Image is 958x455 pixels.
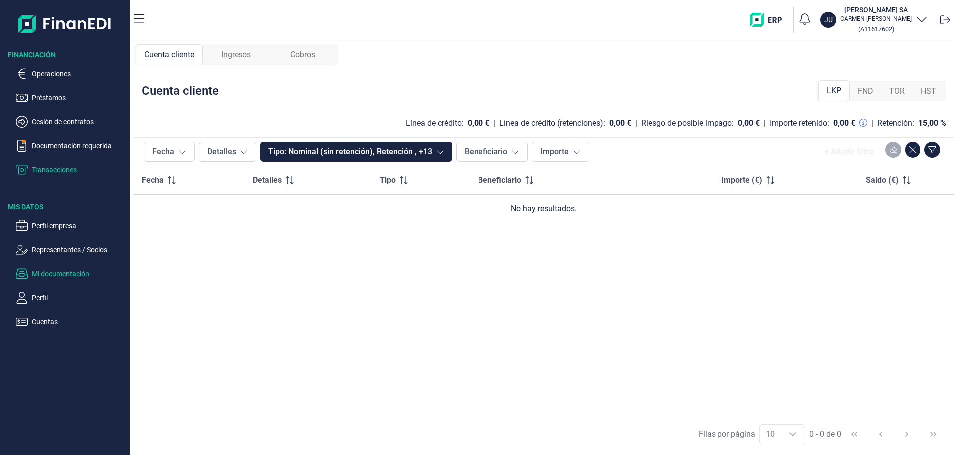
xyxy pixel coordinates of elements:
div: Línea de crédito: [406,118,464,128]
div: | [635,117,637,129]
div: Línea de crédito (retenciones): [499,118,605,128]
p: Mi documentación [32,268,126,280]
div: Ingresos [203,44,269,65]
p: Documentación requerida [32,140,126,152]
div: LKP [818,80,850,101]
button: Mi documentación [16,268,126,280]
button: Transacciones [16,164,126,176]
p: Transacciones [32,164,126,176]
button: Importe [532,142,589,162]
div: 0,00 € [468,118,489,128]
p: Representantes / Socios [32,244,126,256]
p: Operaciones [32,68,126,80]
p: Perfil [32,292,126,304]
p: Perfil empresa [32,220,126,232]
div: | [493,117,495,129]
button: Tipo: Nominal (sin retención), Retención , +13 [260,142,452,162]
p: Cuentas [32,316,126,328]
button: Representantes / Socios [16,244,126,256]
div: Choose [781,425,805,444]
div: Cuenta cliente [142,83,219,99]
button: Perfil empresa [16,220,126,232]
span: Ingresos [221,49,251,61]
div: Cobros [269,44,336,65]
div: No hay resultados. [142,203,946,215]
button: Préstamos [16,92,126,104]
button: Cuentas [16,316,126,328]
small: Copiar cif [858,25,894,33]
span: FND [858,85,873,97]
div: Riesgo de posible impago: [641,118,734,128]
span: 0 - 0 de 0 [809,430,841,438]
button: Perfil [16,292,126,304]
span: TOR [889,85,905,97]
div: 0,00 € [738,118,760,128]
div: Cuenta cliente [136,44,203,65]
button: Operaciones [16,68,126,80]
button: First Page [842,422,866,446]
div: 0,00 € [609,118,631,128]
span: Detalles [253,174,282,186]
button: Next Page [895,422,919,446]
div: FND [850,81,881,101]
span: Beneficiario [478,174,521,186]
span: HST [921,85,936,97]
h3: [PERSON_NAME] SA [840,5,912,15]
button: Last Page [921,422,945,446]
span: Cobros [290,49,315,61]
div: | [871,117,873,129]
img: Logo de aplicación [18,8,112,40]
div: 15,00 % [918,118,946,128]
img: erp [750,13,789,27]
div: Filas por página [699,428,755,440]
button: JU[PERSON_NAME] SACARMEN [PERSON_NAME](A11617602) [820,5,928,35]
button: Cesión de contratos [16,116,126,128]
span: Cuenta cliente [144,49,194,61]
div: Importe retenido: [770,118,829,128]
div: Retención: [877,118,914,128]
span: Fecha [142,174,164,186]
div: | [764,117,766,129]
span: Importe (€) [721,174,762,186]
div: HST [913,81,944,101]
div: TOR [881,81,913,101]
p: JU [824,15,833,25]
button: Documentación requerida [16,140,126,152]
button: Detalles [199,142,256,162]
div: 0,00 € [833,118,855,128]
p: CARMEN [PERSON_NAME] [840,15,912,23]
button: Fecha [144,142,195,162]
span: Tipo [380,174,396,186]
p: Préstamos [32,92,126,104]
button: Beneficiario [456,142,528,162]
p: Cesión de contratos [32,116,126,128]
button: Previous Page [869,422,893,446]
span: LKP [827,85,841,97]
span: Saldo (€) [866,174,899,186]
